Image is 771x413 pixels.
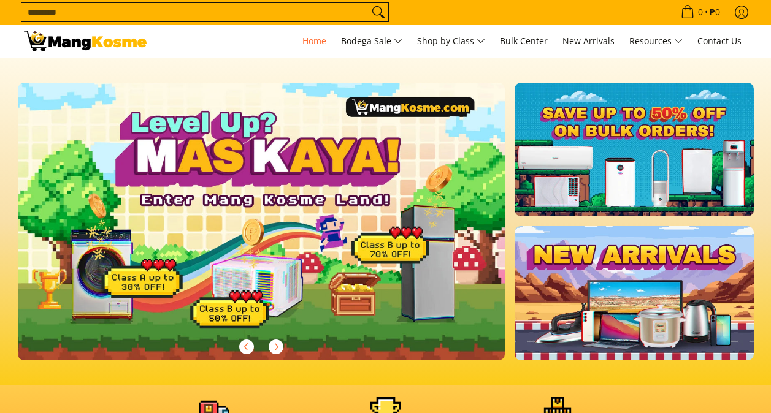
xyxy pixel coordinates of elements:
[341,34,402,49] span: Bodega Sale
[696,8,705,17] span: 0
[562,35,615,47] span: New Arrivals
[500,35,548,47] span: Bulk Center
[411,25,491,58] a: Shop by Class
[556,25,621,58] a: New Arrivals
[24,31,147,51] img: Mang Kosme: Your Home Appliances Warehouse Sale Partner!
[159,25,748,58] nav: Main Menu
[417,34,485,49] span: Shop by Class
[691,25,748,58] a: Contact Us
[263,333,290,360] button: Next
[369,3,388,21] button: Search
[18,83,505,360] img: Gaming desktop banner
[494,25,554,58] a: Bulk Center
[623,25,689,58] a: Resources
[629,34,683,49] span: Resources
[302,35,326,47] span: Home
[697,35,742,47] span: Contact Us
[296,25,332,58] a: Home
[233,333,260,360] button: Previous
[335,25,409,58] a: Bodega Sale
[708,8,722,17] span: ₱0
[677,6,724,19] span: •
